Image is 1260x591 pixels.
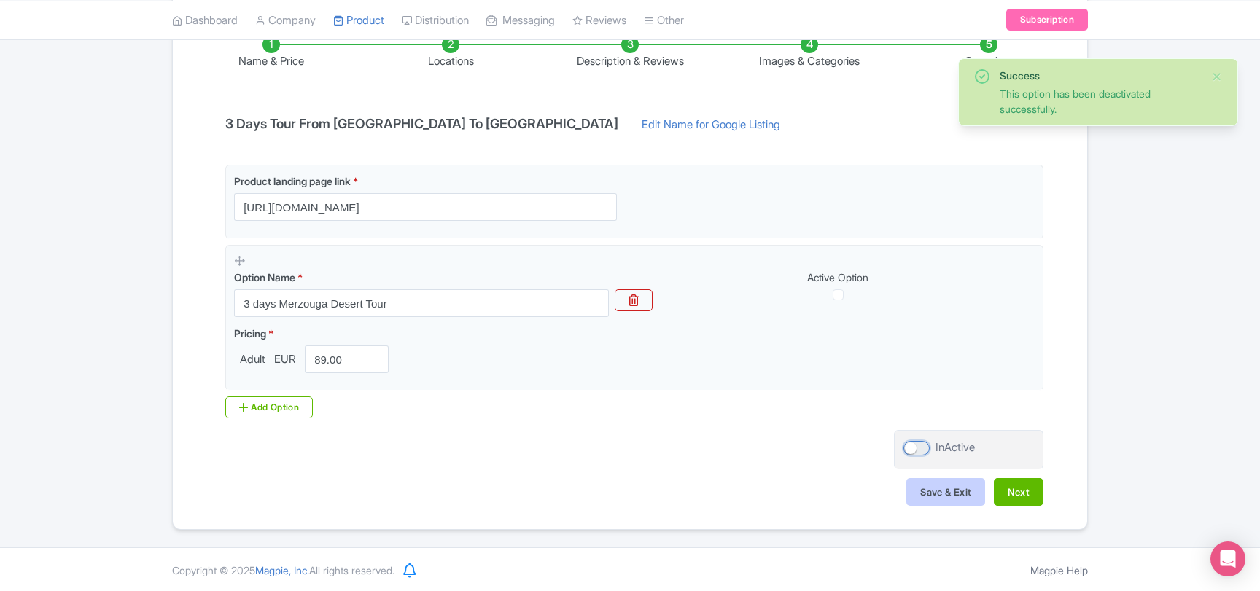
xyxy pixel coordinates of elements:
span: Magpie, Inc. [255,564,309,576]
span: Pricing [234,327,266,340]
input: 0.00 [305,345,389,373]
div: Success [1000,68,1199,83]
li: Complete [899,36,1078,70]
div: Copyright © 2025 All rights reserved. [163,563,403,578]
span: Adult [234,351,271,368]
button: Next [994,478,1043,506]
div: InActive [936,439,975,456]
button: Close [1211,68,1223,85]
div: This option has been deactivated successfully. [1000,86,1199,117]
span: Active Option [807,271,868,283]
li: Locations [361,36,540,70]
span: Product landing page link [234,175,351,187]
a: Subscription [1006,9,1088,31]
span: EUR [271,351,299,368]
h4: 3 Days Tour From [GEOGRAPHIC_DATA] To [GEOGRAPHIC_DATA] [217,117,627,131]
input: Product landing page link [234,193,617,221]
div: Open Intercom Messenger [1210,541,1245,576]
li: Images & Categories [720,36,899,70]
a: Magpie Help [1030,564,1088,576]
button: Save & Exit [906,478,985,506]
li: Name & Price [182,36,361,70]
span: Option Name [234,271,295,283]
input: Option Name [234,289,609,317]
li: Description & Reviews [540,36,720,70]
div: Add Option [225,396,313,418]
a: Edit Name for Google Listing [627,117,795,140]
